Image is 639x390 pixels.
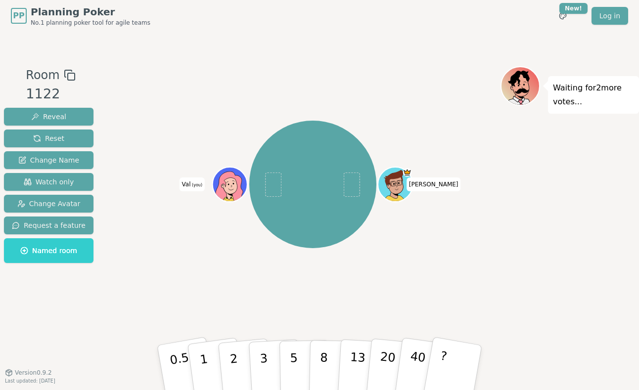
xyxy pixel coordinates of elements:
span: Version 0.9.2 [15,369,52,377]
div: 1122 [26,84,75,104]
button: Request a feature [4,217,93,234]
a: PPPlanning PokerNo.1 planning poker tool for agile teams [11,5,150,27]
span: Click to change your name [180,177,205,191]
button: Change Name [4,151,93,169]
p: Waiting for 2 more votes... [553,81,634,109]
button: Reveal [4,108,93,126]
button: Watch only [4,173,93,191]
span: Request a feature [12,220,86,230]
a: Log in [592,7,628,25]
span: Change Name [18,155,79,165]
span: Change Avatar [17,199,81,209]
button: Change Avatar [4,195,93,213]
span: No.1 planning poker tool for agile teams [31,19,150,27]
span: Watch only [24,177,74,187]
button: Click to change your avatar [214,168,246,201]
span: Room [26,66,59,84]
div: New! [559,3,588,14]
button: New! [554,7,572,25]
span: spencer is the host [403,168,412,177]
span: Reset [33,133,64,143]
button: Named room [4,238,93,263]
span: Named room [20,246,77,256]
span: Reveal [31,112,66,122]
span: (you) [191,183,203,187]
span: Click to change your name [407,177,461,191]
button: Reset [4,130,93,147]
span: PP [13,10,24,22]
button: Version0.9.2 [5,369,52,377]
span: Planning Poker [31,5,150,19]
span: Last updated: [DATE] [5,378,55,384]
